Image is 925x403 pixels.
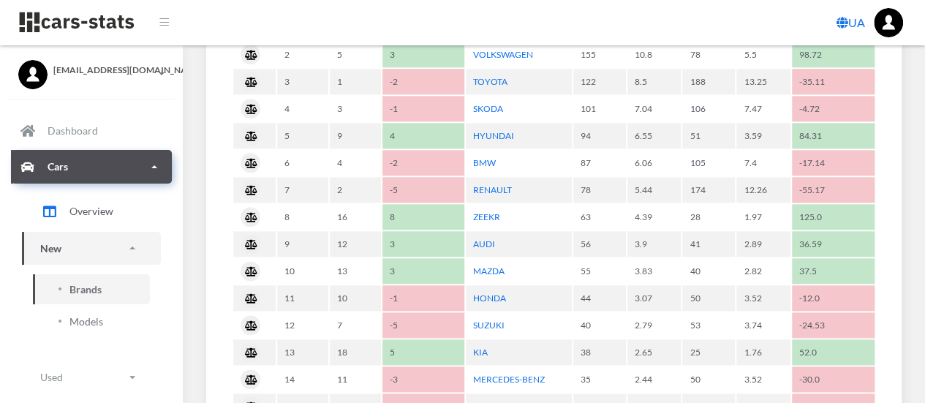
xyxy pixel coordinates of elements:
[736,42,790,67] td: 5.5
[382,339,464,365] td: 5
[277,177,328,203] td: 7
[736,69,790,94] td: 13.25
[792,150,875,176] td: -17.14
[382,204,464,230] td: 8
[473,184,512,195] a: RENAULT
[573,285,626,311] td: 44
[573,69,626,94] td: 122
[736,96,790,121] td: 7.47
[792,204,875,230] td: 125.0
[277,96,328,121] td: 4
[330,123,381,148] td: 9
[53,64,165,77] span: [EMAIL_ADDRESS][DOMAIN_NAME]
[736,366,790,392] td: 3.52
[682,366,735,392] td: 50
[736,123,790,148] td: 3.59
[382,285,464,311] td: -1
[330,69,381,94] td: 1
[682,177,735,203] td: 174
[792,231,875,257] td: 36.59
[682,312,735,338] td: 53
[682,231,735,257] td: 41
[277,366,328,392] td: 14
[627,42,681,67] td: 10.8
[277,150,328,176] td: 6
[11,150,172,184] a: Cars
[473,49,533,60] a: VOLKSWAGEN
[22,361,161,393] a: Used
[736,231,790,257] td: 2.89
[69,203,113,219] span: Overview
[382,312,464,338] td: -5
[473,347,488,358] a: KIA
[22,232,161,265] a: New
[277,231,328,257] td: 9
[627,123,681,148] td: 6.55
[627,231,681,257] td: 3.9
[277,42,328,67] td: 2
[573,204,626,230] td: 63
[382,123,464,148] td: 4
[473,293,506,304] a: HONDA
[473,76,507,87] a: TOYOTA
[573,339,626,365] td: 38
[382,258,464,284] td: 3
[573,42,626,67] td: 155
[330,204,381,230] td: 16
[33,306,150,336] a: Models
[792,366,875,392] td: -30.0
[573,123,626,148] td: 94
[736,177,790,203] td: 12.26
[382,69,464,94] td: -2
[792,258,875,284] td: 37.5
[792,285,875,311] td: -12.0
[682,285,735,311] td: 50
[40,239,61,257] p: New
[473,320,505,331] a: SUZUKI
[792,339,875,365] td: 52.0
[573,150,626,176] td: 87
[330,96,381,121] td: 3
[792,69,875,94] td: -35.11
[473,211,500,222] a: ZEEKR
[382,150,464,176] td: -2
[473,374,545,385] a: MERCEDES-BENZ
[11,114,172,148] a: Dashboard
[682,258,735,284] td: 40
[330,312,381,338] td: 7
[22,193,161,230] a: Overview
[69,282,102,297] span: Brands
[627,69,681,94] td: 8.5
[682,42,735,67] td: 78
[330,42,381,67] td: 5
[627,177,681,203] td: 5.44
[792,177,875,203] td: -55.17
[682,96,735,121] td: 106
[682,123,735,148] td: 51
[330,258,381,284] td: 13
[682,150,735,176] td: 105
[627,285,681,311] td: 3.07
[736,285,790,311] td: 3.52
[330,366,381,392] td: 11
[736,312,790,338] td: 3.74
[736,339,790,365] td: 1.76
[330,150,381,176] td: 4
[473,265,505,276] a: MAZDA
[330,285,381,311] td: 10
[792,42,875,67] td: 98.72
[573,312,626,338] td: 40
[48,121,98,140] p: Dashboard
[573,258,626,284] td: 55
[382,366,464,392] td: -3
[277,312,328,338] td: 12
[330,231,381,257] td: 12
[382,177,464,203] td: -5
[682,204,735,230] td: 28
[874,8,903,37] img: ...
[277,123,328,148] td: 5
[277,339,328,365] td: 13
[382,42,464,67] td: 3
[473,130,514,141] a: HYUNDAI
